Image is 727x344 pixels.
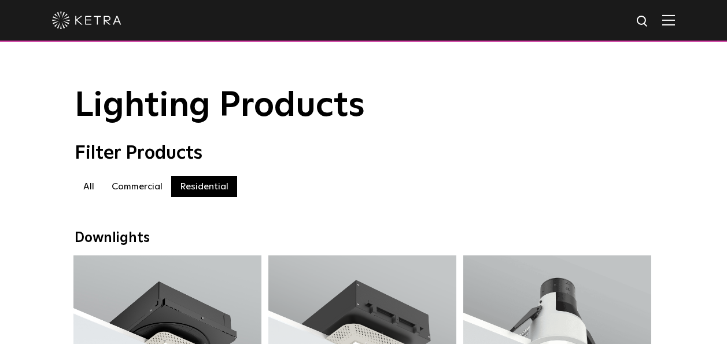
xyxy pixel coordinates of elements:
span: Lighting Products [75,89,365,123]
img: Hamburger%20Nav.svg [662,14,675,25]
img: search icon [636,14,650,29]
div: Downlights [75,230,653,247]
label: All [75,176,103,197]
label: Commercial [103,176,171,197]
label: Residential [171,176,237,197]
div: Filter Products [75,142,653,164]
img: ketra-logo-2019-white [52,12,121,29]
